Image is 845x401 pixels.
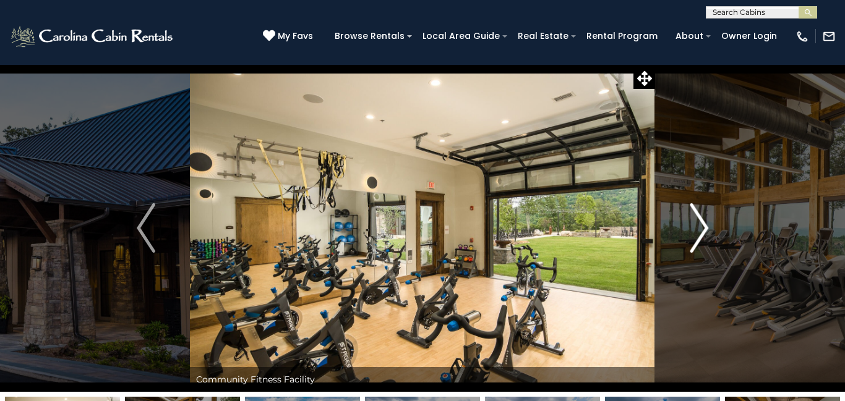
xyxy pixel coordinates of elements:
a: Local Area Guide [416,27,506,46]
a: My Favs [263,30,316,43]
a: About [669,27,710,46]
img: White-1-2.png [9,24,176,49]
div: Community Fitness Facility [190,367,654,392]
a: Owner Login [715,27,783,46]
a: Rental Program [580,27,664,46]
a: Browse Rentals [328,27,411,46]
img: arrow [690,203,708,253]
img: arrow [137,203,155,253]
a: Real Estate [512,27,575,46]
img: mail-regular-white.png [822,30,836,43]
img: phone-regular-white.png [796,30,809,43]
button: Next [655,64,743,392]
span: My Favs [278,30,313,43]
button: Previous [102,64,190,392]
